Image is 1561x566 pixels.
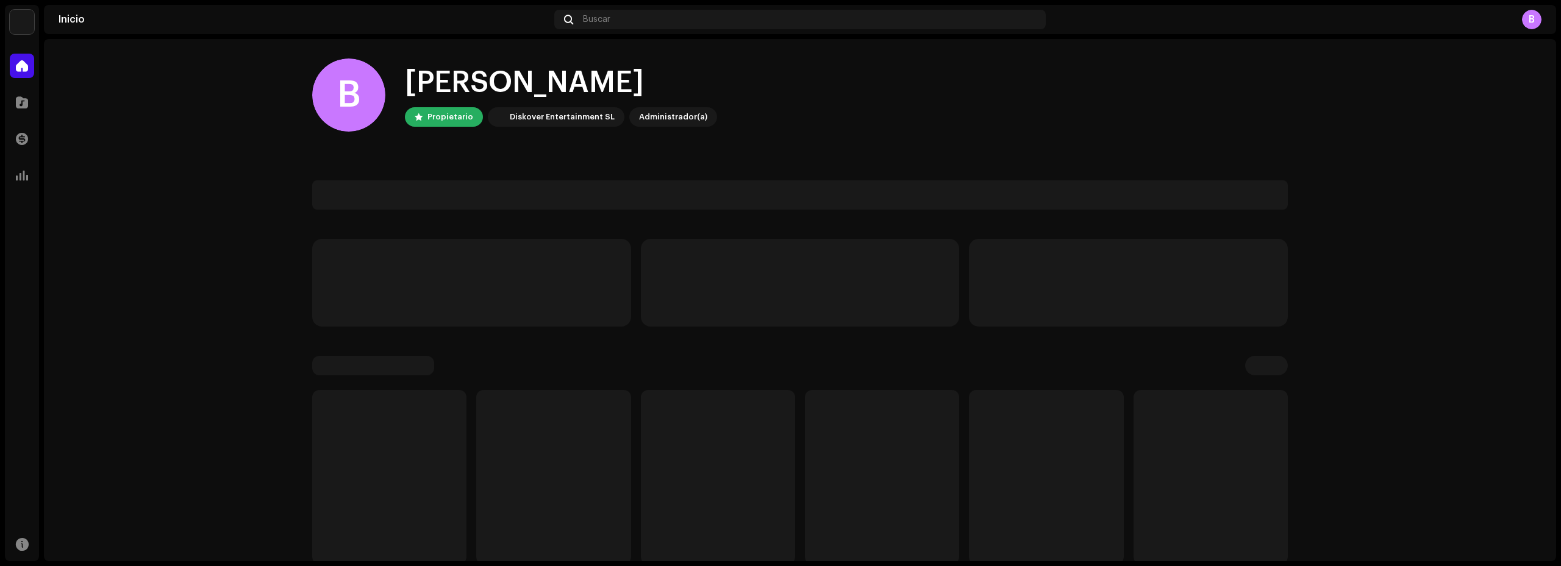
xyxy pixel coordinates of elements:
div: Inicio [59,15,549,24]
div: Diskover Entertainment SL [510,110,615,124]
div: [PERSON_NAME] [405,63,717,102]
div: Propietario [427,110,473,124]
div: B [1522,10,1541,29]
div: B [312,58,385,132]
img: 297a105e-aa6c-4183-9ff4-27133c00f2e2 [10,10,34,34]
div: Administrador(a) [639,110,707,124]
span: Buscar [583,15,610,24]
img: 297a105e-aa6c-4183-9ff4-27133c00f2e2 [490,110,505,124]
